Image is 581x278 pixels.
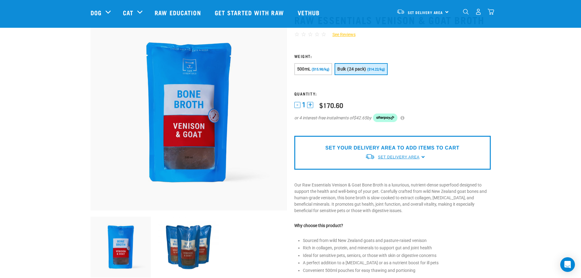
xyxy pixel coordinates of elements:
img: Afterpay [373,114,397,122]
p: Our Raw Essentials Venison & Goat Bone Broth is a luxurious, nutrient-dense superfood designed to... [294,182,491,214]
img: van-moving.png [365,153,375,160]
strong: Why choose this product? [294,223,343,228]
button: + [307,102,313,108]
a: See Reviews [326,31,356,38]
span: ☆ [314,31,320,38]
span: 500mL [297,67,311,71]
span: ☆ [294,31,299,38]
div: $170.60 [319,101,343,109]
a: Get started with Raw [209,0,292,25]
img: home-icon@2x.png [488,9,494,15]
div: Open Intercom Messenger [560,257,575,272]
button: 500mL ($15.98/kg) [294,63,332,75]
a: Raw Education [149,0,208,25]
span: Bulk (24 pack) [337,67,366,71]
img: home-icon-1@2x.png [463,9,469,15]
a: Cat [123,8,133,17]
li: Rich in collagen, protein, and minerals to support gut and joint health [303,245,491,251]
div: or 4 interest-free instalments of by [294,114,491,122]
p: SET YOUR DELIVERY AREA TO ADD ITEMS TO CART [325,144,459,152]
span: $42.65 [353,115,367,121]
li: Sourced from wild New Zealand goats and pasture-raised venison [303,237,491,244]
img: Raw Essentials Venison Goat Novel Protein Hypoallergenic Bone Broth Cats & Dogs [91,217,151,277]
span: Set Delivery Area [408,11,443,13]
span: ($15.98/kg) [312,67,329,71]
img: user.png [475,9,482,15]
button: Bulk (24 pack) ($14.22/kg) [335,63,387,75]
li: Convenient 500ml pouches for easy thawing and portioning [303,267,491,274]
span: ($14.22/kg) [367,67,385,71]
h3: Weight: [294,54,491,58]
img: van-moving.png [396,9,405,14]
span: ☆ [301,31,306,38]
img: Raw Essentials Venison Goat Novel Protein Hypoallergenic Bone Broth Cats & Dogs [91,14,287,211]
li: Ideal for sensitive pets, seniors, or those with skin or digestive concerns [303,252,491,259]
img: Raw Essentials Venison & Goat Bone Broth For Pets [158,217,219,277]
span: ☆ [308,31,313,38]
button: - [294,102,300,108]
h3: Quantity: [294,91,491,96]
a: Dog [91,8,102,17]
span: 1 [302,102,306,108]
li: A perfect addition to a [MEDICAL_DATA] or as a nutrient boost for ill pets [303,260,491,266]
a: Vethub [292,0,328,25]
span: Set Delivery Area [378,155,419,159]
span: ☆ [321,31,326,38]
